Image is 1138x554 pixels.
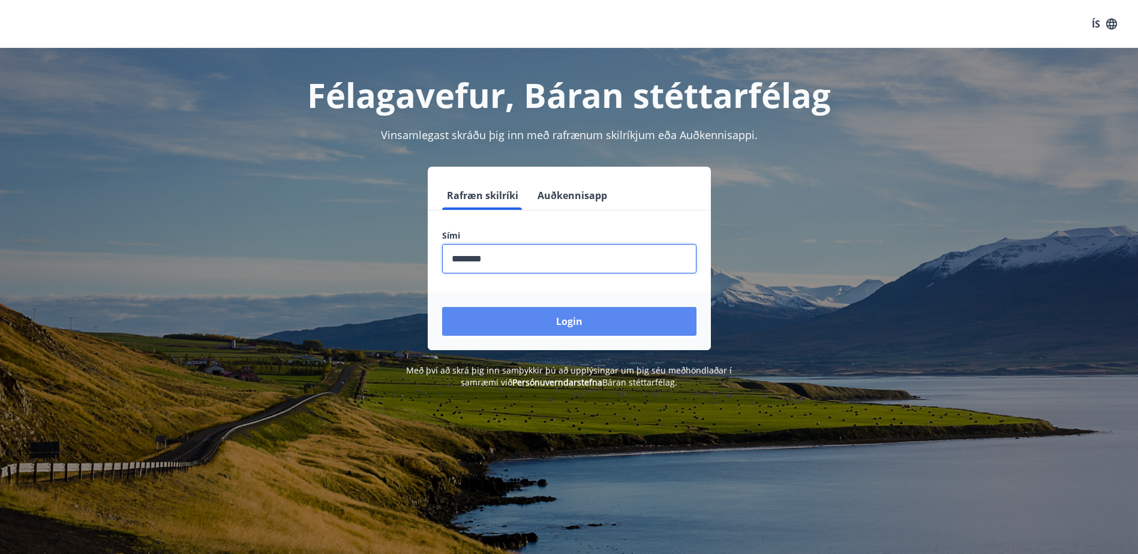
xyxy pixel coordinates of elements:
a: Persónuverndarstefna [512,377,602,388]
button: Rafræn skilríki [442,181,523,210]
button: ÍS [1085,13,1124,35]
label: Sími [442,230,696,242]
button: Login [442,307,696,336]
button: Auðkennisapp [533,181,612,210]
h1: Félagavefur, Báran stéttarfélag [152,72,987,118]
span: Með því að skrá þig inn samþykkir þú að upplýsingar um þig séu meðhöndlaðar í samræmi við Báran s... [406,365,732,388]
span: Vinsamlegast skráðu þig inn með rafrænum skilríkjum eða Auðkennisappi. [381,128,758,142]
